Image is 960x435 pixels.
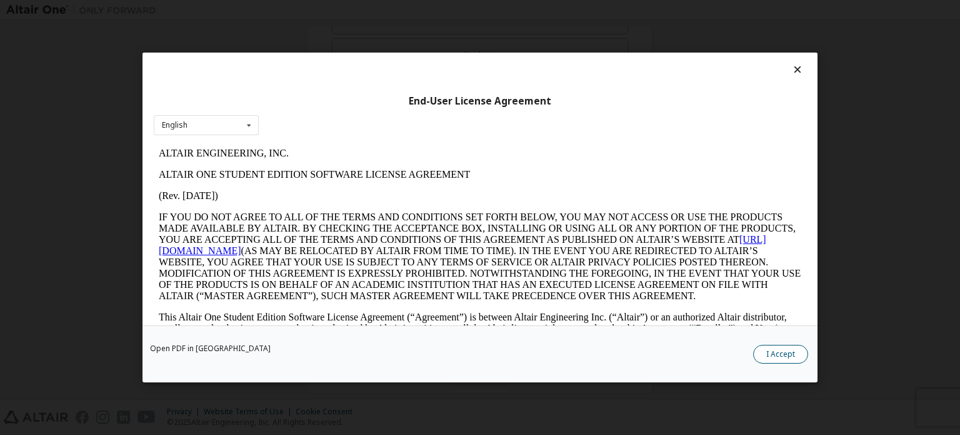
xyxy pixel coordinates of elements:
button: I Accept [753,345,808,364]
p: ALTAIR ENGINEERING, INC. [5,5,647,16]
p: ALTAIR ONE STUDENT EDITION SOFTWARE LICENSE AGREEMENT [5,26,647,38]
a: [URL][DOMAIN_NAME] [5,91,612,113]
div: English [162,121,187,129]
p: IF YOU DO NOT AGREE TO ALL OF THE TERMS AND CONDITIONS SET FORTH BELOW, YOU MAY NOT ACCESS OR USE... [5,69,647,159]
p: (Rev. [DATE]) [5,48,647,59]
div: End-User License Agreement [154,95,806,108]
p: This Altair One Student Edition Software License Agreement (“Agreement”) is between Altair Engine... [5,169,647,214]
a: Open PDF in [GEOGRAPHIC_DATA] [150,345,271,352]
